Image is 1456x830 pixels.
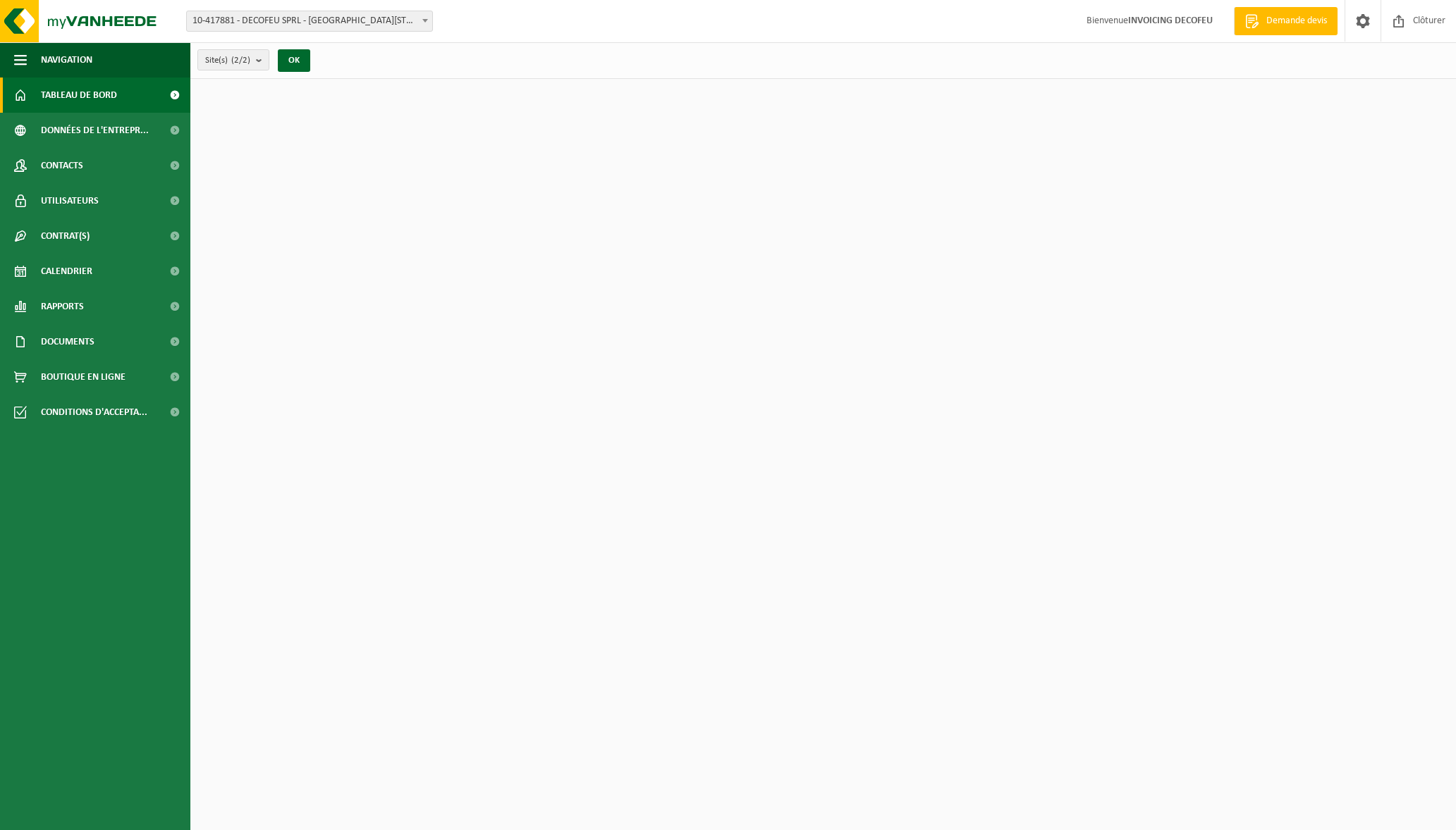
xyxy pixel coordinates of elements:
[1128,16,1213,26] strong: INVOICING DECOFEU
[41,42,92,78] span: Navigation
[41,148,83,183] span: Contacts
[187,11,432,31] span: 10-417881 - DECOFEU SPRL - 5380 PONTILLAS, RUE ROGER MARCHAL 10
[41,254,92,289] span: Calendrier
[41,359,126,395] span: Boutique en ligne
[231,56,250,65] count: (2/2)
[41,183,99,218] span: Utilisateurs
[1263,14,1330,28] span: Demande devis
[41,218,90,254] span: Contrat(s)
[41,395,147,430] span: Conditions d'accepta...
[197,49,269,70] button: Site(s)(2/2)
[1234,7,1338,35] a: Demande devis
[41,78,117,113] span: Tableau de bord
[41,113,149,148] span: Données de l'entrepr...
[41,324,94,359] span: Documents
[41,289,84,324] span: Rapports
[205,50,250,71] span: Site(s)
[278,49,310,72] button: OK
[186,11,433,32] span: 10-417881 - DECOFEU SPRL - 5380 PONTILLAS, RUE ROGER MARCHAL 10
